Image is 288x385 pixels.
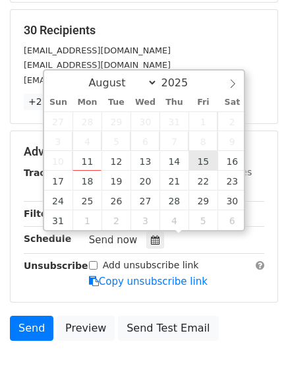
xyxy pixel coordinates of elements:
[89,234,138,246] span: Send now
[217,210,246,230] span: September 6, 2025
[101,191,130,210] span: August 26, 2025
[101,111,130,131] span: July 29, 2025
[10,316,53,341] a: Send
[130,131,159,151] span: August 6, 2025
[72,98,101,107] span: Mon
[72,191,101,210] span: August 25, 2025
[24,60,171,70] small: [EMAIL_ADDRESS][DOMAIN_NAME]
[24,75,171,85] small: [EMAIL_ADDRESS][DOMAIN_NAME]
[222,322,288,385] iframe: Chat Widget
[130,111,159,131] span: July 30, 2025
[72,210,101,230] span: September 1, 2025
[24,23,264,38] h5: 30 Recipients
[44,151,73,171] span: August 10, 2025
[24,167,68,178] strong: Tracking
[130,191,159,210] span: August 27, 2025
[44,191,73,210] span: August 24, 2025
[24,260,88,271] strong: Unsubscribe
[188,191,217,210] span: August 29, 2025
[24,94,79,110] a: +27 more
[101,98,130,107] span: Tue
[103,258,199,272] label: Add unsubscribe link
[130,98,159,107] span: Wed
[217,98,246,107] span: Sat
[217,111,246,131] span: August 2, 2025
[217,131,246,151] span: August 9, 2025
[44,171,73,191] span: August 17, 2025
[72,171,101,191] span: August 18, 2025
[217,191,246,210] span: August 30, 2025
[188,171,217,191] span: August 22, 2025
[188,98,217,107] span: Fri
[217,151,246,171] span: August 16, 2025
[72,151,101,171] span: August 11, 2025
[118,316,218,341] a: Send Test Email
[24,144,264,159] h5: Advanced
[130,151,159,171] span: August 13, 2025
[101,151,130,171] span: August 12, 2025
[159,151,188,171] span: August 14, 2025
[158,76,205,89] input: Year
[188,131,217,151] span: August 8, 2025
[89,276,208,287] a: Copy unsubscribe link
[217,171,246,191] span: August 23, 2025
[24,208,57,219] strong: Filters
[101,131,130,151] span: August 5, 2025
[72,111,101,131] span: July 28, 2025
[24,233,71,244] strong: Schedule
[159,191,188,210] span: August 28, 2025
[44,131,73,151] span: August 3, 2025
[159,171,188,191] span: August 21, 2025
[24,45,171,55] small: [EMAIL_ADDRESS][DOMAIN_NAME]
[159,210,188,230] span: September 4, 2025
[159,131,188,151] span: August 7, 2025
[57,316,115,341] a: Preview
[44,210,73,230] span: August 31, 2025
[159,111,188,131] span: July 31, 2025
[72,131,101,151] span: August 4, 2025
[101,171,130,191] span: August 19, 2025
[130,171,159,191] span: August 20, 2025
[159,98,188,107] span: Thu
[188,111,217,131] span: August 1, 2025
[44,111,73,131] span: July 27, 2025
[188,210,217,230] span: September 5, 2025
[188,151,217,171] span: August 15, 2025
[101,210,130,230] span: September 2, 2025
[130,210,159,230] span: September 3, 2025
[44,98,73,107] span: Sun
